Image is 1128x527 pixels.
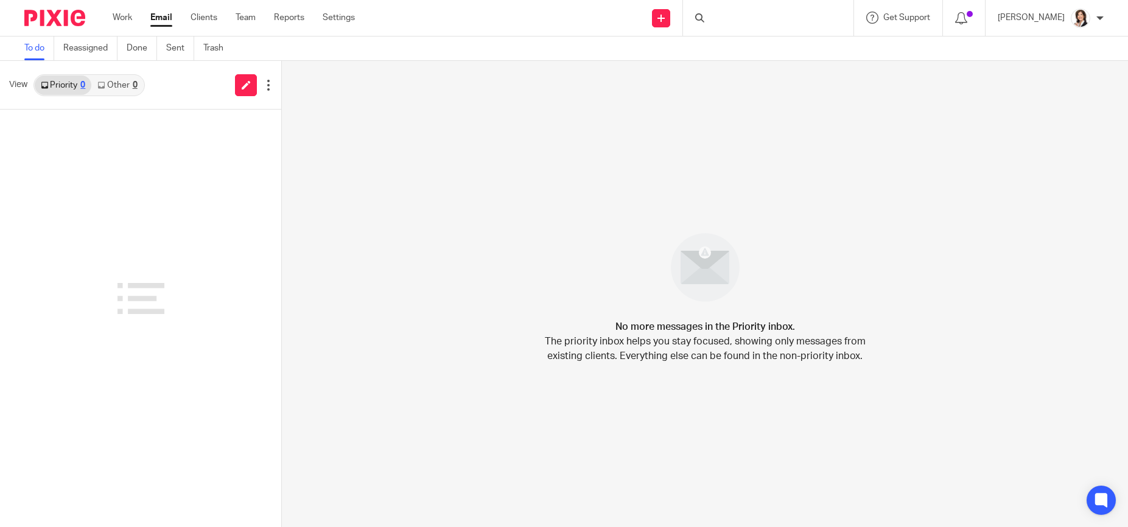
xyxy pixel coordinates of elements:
[133,81,138,89] div: 0
[191,12,217,24] a: Clients
[166,37,194,60] a: Sent
[615,319,795,334] h4: No more messages in the Priority inbox.
[91,75,143,95] a: Other0
[80,81,85,89] div: 0
[113,12,132,24] a: Work
[9,79,27,91] span: View
[236,12,256,24] a: Team
[998,12,1065,24] p: [PERSON_NAME]
[24,10,85,26] img: Pixie
[883,13,930,22] span: Get Support
[544,334,866,363] p: The priority inbox helps you stay focused, showing only messages from existing clients. Everythin...
[274,12,304,24] a: Reports
[150,12,172,24] a: Email
[24,37,54,60] a: To do
[203,37,233,60] a: Trash
[35,75,91,95] a: Priority0
[63,37,117,60] a: Reassigned
[663,225,748,310] img: image
[1071,9,1090,28] img: BW%20Website%203%20-%20square.jpg
[127,37,157,60] a: Done
[323,12,355,24] a: Settings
